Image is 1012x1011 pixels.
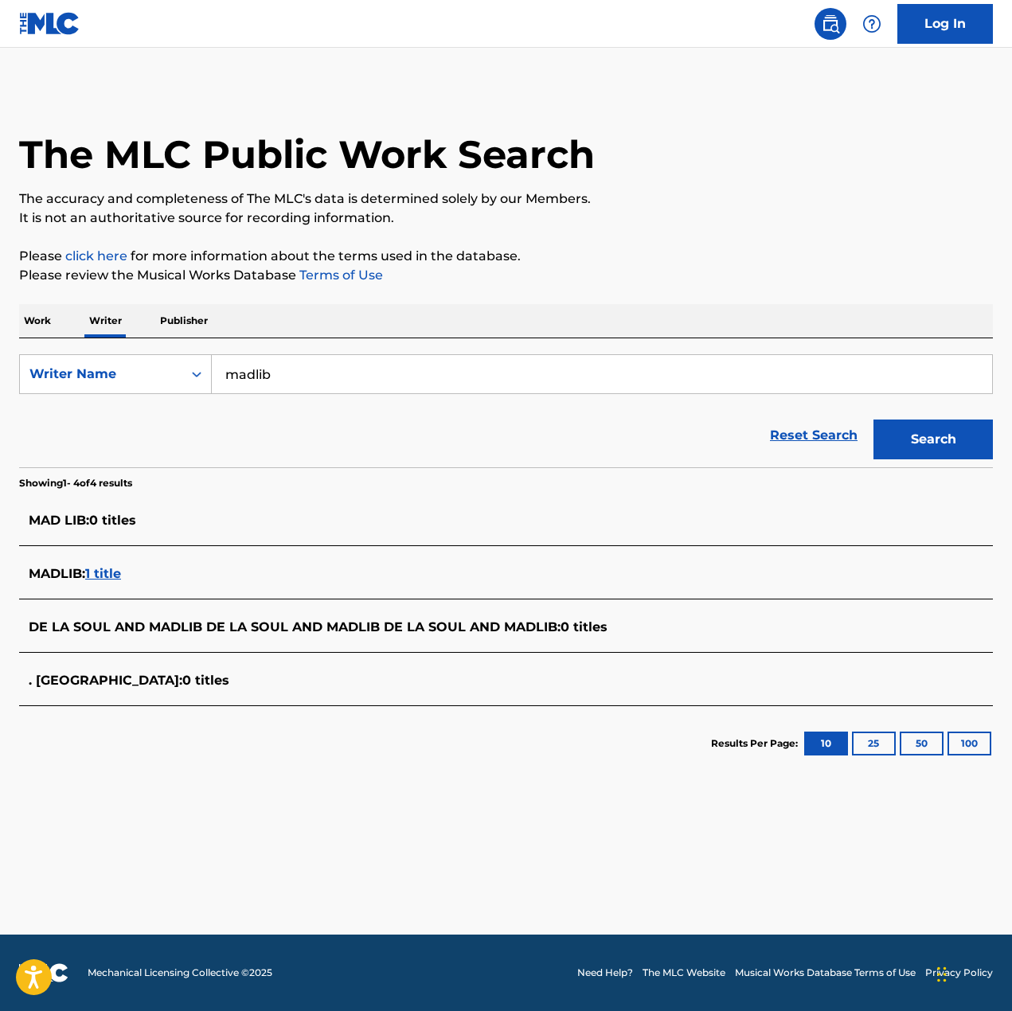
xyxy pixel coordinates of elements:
[29,673,182,688] span: . [GEOGRAPHIC_DATA] :
[19,189,993,209] p: The accuracy and completeness of The MLC's data is determined solely by our Members.
[19,266,993,285] p: Please review the Musical Works Database
[19,131,595,178] h1: The MLC Public Work Search
[19,476,132,490] p: Showing 1 - 4 of 4 results
[948,732,991,755] button: 100
[821,14,840,33] img: search
[735,966,916,980] a: Musical Works Database Terms of Use
[804,732,848,755] button: 10
[182,673,229,688] span: 0 titles
[19,209,993,228] p: It is not an authoritative source for recording information.
[925,966,993,980] a: Privacy Policy
[29,513,89,528] span: MAD LIB :
[815,8,846,40] a: Public Search
[155,304,213,338] p: Publisher
[29,619,561,634] span: DE LA SOUL AND MADLIB DE LA SOUL AND MADLIB DE LA SOUL AND MADLIB :
[29,566,85,581] span: MADLIB :
[65,248,127,263] a: click here
[711,736,802,751] p: Results Per Page:
[856,8,888,40] div: Help
[932,935,1012,1011] iframe: Chat Widget
[561,619,608,634] span: 0 titles
[762,418,865,453] a: Reset Search
[296,267,383,283] a: Terms of Use
[897,4,993,44] a: Log In
[852,732,896,755] button: 25
[900,732,944,755] button: 50
[862,14,881,33] img: help
[19,963,68,982] img: logo
[85,566,121,581] span: 1 title
[88,966,272,980] span: Mechanical Licensing Collective © 2025
[577,966,633,980] a: Need Help?
[89,513,136,528] span: 0 titles
[19,247,993,266] p: Please for more information about the terms used in the database.
[29,365,173,384] div: Writer Name
[84,304,127,338] p: Writer
[937,950,947,998] div: Drag
[643,966,725,980] a: The MLC Website
[19,354,993,467] form: Search Form
[19,12,80,35] img: MLC Logo
[19,304,56,338] p: Work
[873,420,993,459] button: Search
